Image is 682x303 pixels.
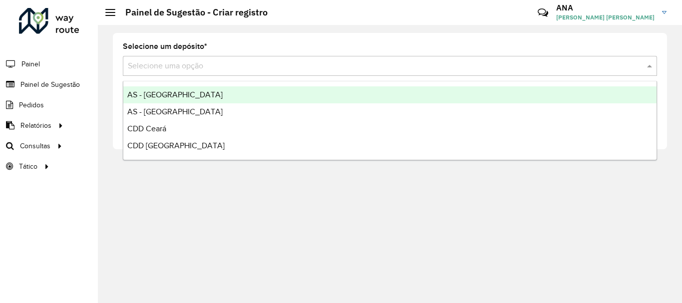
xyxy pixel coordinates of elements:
span: CDD [GEOGRAPHIC_DATA] [127,141,225,150]
span: Tático [19,161,37,172]
h3: ANA [556,3,655,12]
span: Painel [21,59,40,69]
label: Selecione um depósito [123,40,207,52]
h2: Painel de Sugestão - Criar registro [115,7,268,18]
span: [PERSON_NAME] [PERSON_NAME] [556,13,655,22]
span: AS - [GEOGRAPHIC_DATA] [127,107,223,116]
a: Contato Rápido [532,2,554,23]
span: Consultas [20,141,50,151]
span: Relatórios [20,120,51,131]
span: CDD Ceará [127,124,166,133]
span: AS - [GEOGRAPHIC_DATA] [127,90,223,99]
span: Pedidos [19,100,44,110]
ng-dropdown-panel: Options list [123,81,657,160]
span: Painel de Sugestão [20,79,80,90]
